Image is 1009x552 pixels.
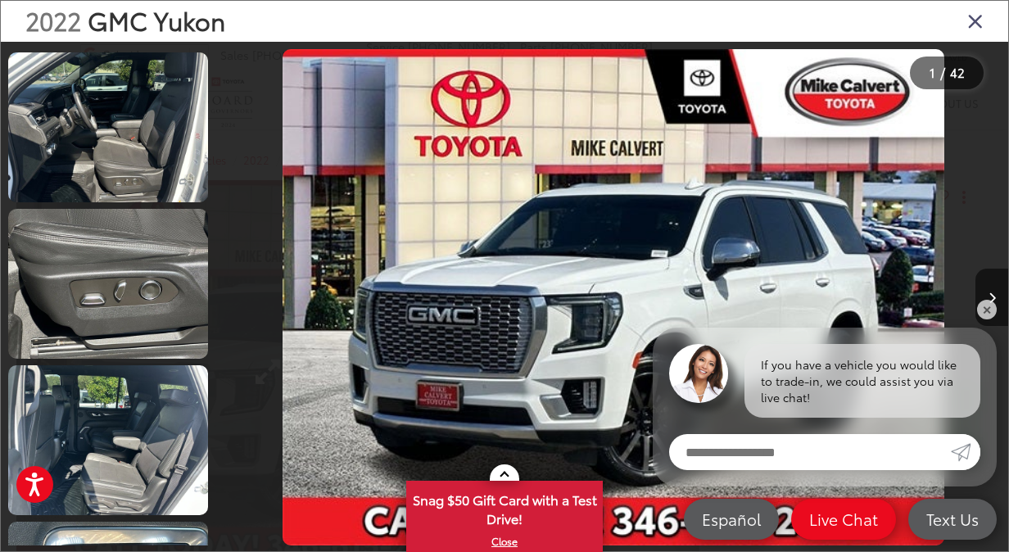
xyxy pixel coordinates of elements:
[219,49,1008,546] div: 2022 GMC Yukon Denali 0
[88,2,225,38] span: GMC Yukon
[283,49,945,546] img: 2022 GMC Yukon Denali
[408,482,601,532] span: Snag $50 Gift Card with a Test Drive!
[25,2,81,38] span: 2022
[918,509,987,529] span: Text Us
[7,51,210,204] img: 2022 GMC Yukon Denali
[939,67,947,79] span: /
[908,499,997,540] a: Text Us
[744,344,980,418] div: If you have a vehicle you would like to trade-in, we could assist you via live chat!
[967,10,984,31] i: Close gallery
[950,63,965,81] span: 42
[669,434,951,470] input: Enter your message
[669,344,728,403] img: Agent profile photo
[975,269,1008,326] button: Next image
[801,509,886,529] span: Live Chat
[684,499,779,540] a: Español
[7,207,210,360] img: 2022 GMC Yukon Denali
[7,364,210,517] img: 2022 GMC Yukon Denali
[694,509,769,529] span: Español
[951,434,980,470] a: Submit
[791,499,896,540] a: Live Chat
[930,63,935,81] span: 1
